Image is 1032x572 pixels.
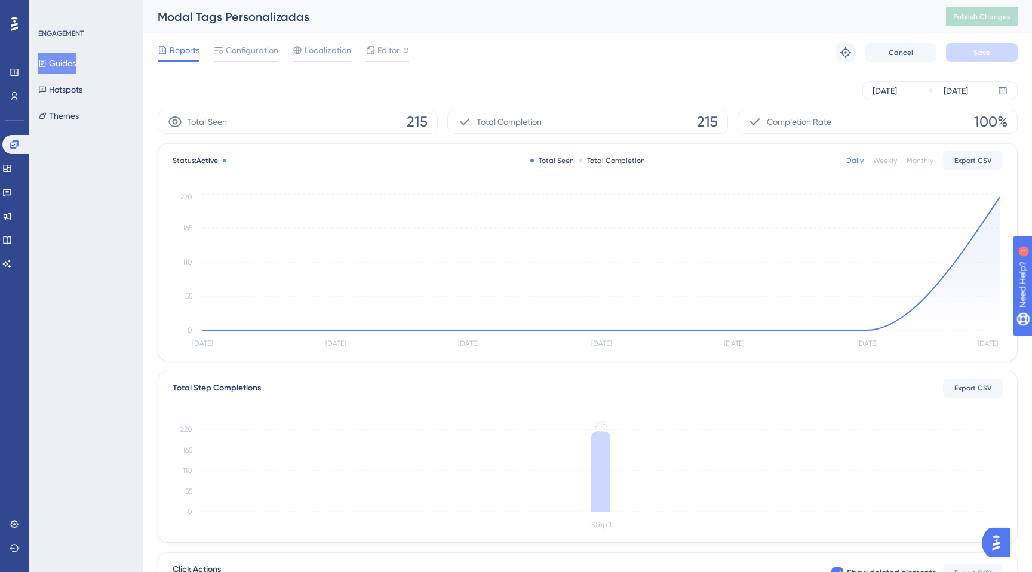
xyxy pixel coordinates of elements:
span: Publish Changes [953,12,1010,21]
div: 1 [83,6,87,16]
tspan: 0 [188,508,192,516]
button: Save [946,43,1018,62]
tspan: 0 [188,326,192,334]
tspan: 165 [183,446,192,454]
tspan: 220 [180,193,192,201]
tspan: [DATE] [325,339,346,347]
div: ENGAGEMENT [38,29,84,38]
button: Hotspots [38,79,82,100]
tspan: 215 [594,419,607,430]
button: Publish Changes [946,7,1018,26]
tspan: [DATE] [857,339,877,347]
tspan: 55 [185,292,192,300]
span: 100% [974,112,1008,131]
span: Export CSV [954,156,992,165]
div: Monthly [907,156,933,165]
span: Total Seen [187,115,227,129]
div: Total Step Completions [173,381,261,395]
button: Themes [38,105,79,127]
div: Total Completion [579,156,645,165]
span: Export CSV [954,383,992,393]
tspan: [DATE] [724,339,744,347]
div: Total Seen [530,156,574,165]
div: [DATE] [873,84,897,98]
span: Active [196,156,218,165]
tspan: Step 1 [591,521,612,529]
span: 215 [407,112,428,131]
span: Status: [173,156,218,165]
span: Save [973,48,990,57]
button: Cancel [865,43,936,62]
span: Cancel [889,48,913,57]
button: Guides [38,53,76,74]
span: Need Help? [28,3,75,17]
span: Completion Rate [767,115,831,129]
tspan: [DATE] [458,339,478,347]
tspan: 110 [183,258,192,266]
span: Total Completion [477,115,542,129]
button: Export CSV [943,151,1003,170]
div: [DATE] [944,84,968,98]
span: Configuration [226,43,278,57]
tspan: 220 [180,425,192,433]
div: Modal Tags Personalizadas [158,8,916,25]
span: 215 [697,112,718,131]
span: Editor [377,43,400,57]
tspan: 110 [183,466,192,475]
div: Weekly [873,156,897,165]
tspan: [DATE] [978,339,998,347]
tspan: [DATE] [192,339,213,347]
button: Export CSV [943,379,1003,398]
iframe: UserGuiding AI Assistant Launcher [982,525,1018,561]
tspan: [DATE] [591,339,612,347]
span: Localization [305,43,351,57]
tspan: 165 [183,224,192,232]
div: Daily [846,156,864,165]
tspan: 55 [185,487,192,496]
span: Reports [170,43,199,57]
